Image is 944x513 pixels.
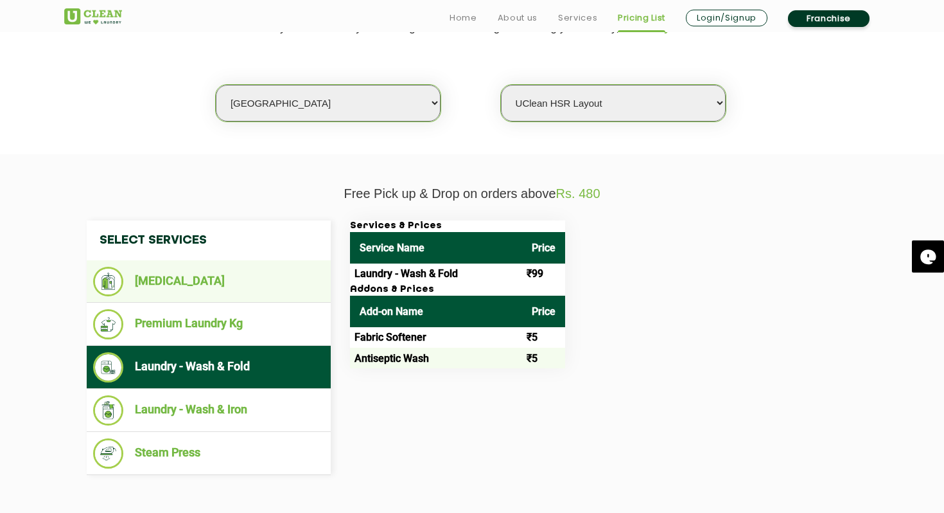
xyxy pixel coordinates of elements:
td: Antiseptic Wash [350,348,522,368]
span: Rs. 480 [556,186,600,201]
a: Login/Signup [686,10,767,26]
td: Laundry - Wash & Fold [350,264,522,284]
h3: Services & Prices [350,221,565,232]
li: [MEDICAL_DATA] [93,267,324,296]
img: UClean Laundry and Dry Cleaning [64,8,122,24]
a: Services [558,10,597,26]
img: Steam Press [93,438,123,469]
a: Franchise [788,10,870,27]
td: ₹5 [522,327,565,348]
th: Service Name [350,232,522,264]
img: Premium Laundry Kg [93,309,123,339]
h3: Addons & Prices [350,284,565,296]
td: Fabric Softener [350,327,522,348]
th: Add-on Name [350,296,522,327]
li: Steam Press [93,438,324,469]
img: Laundry - Wash & Fold [93,352,123,382]
img: Laundry - Wash & Iron [93,395,123,426]
th: Price [522,232,565,264]
a: Pricing List [618,10,665,26]
a: About us [498,10,538,26]
td: ₹5 [522,348,565,368]
h4: Select Services [87,221,331,260]
th: Price [522,296,565,327]
td: ₹99 [522,264,565,284]
li: Laundry - Wash & Fold [93,352,324,382]
img: Dry Cleaning [93,267,123,296]
a: Home [450,10,477,26]
li: Laundry - Wash & Iron [93,395,324,426]
li: Premium Laundry Kg [93,309,324,339]
p: Free Pick up & Drop on orders above [64,186,880,201]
